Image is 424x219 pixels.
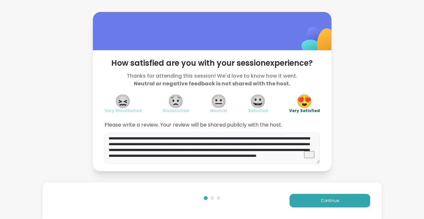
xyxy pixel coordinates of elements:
span: Satisfied [248,108,268,113]
span: Dissatisfied [163,108,189,113]
span: Thanks for attending this session! We'd love to know how it went. [104,72,320,88]
textarea: To enrich screen reader interactions, please activate Accessibility in Grammarly extension settings [104,133,320,164]
span: Very Satisfied [289,108,320,113]
span: Continue [321,198,339,204]
span: 😐 [211,95,227,107]
button: Continue [290,194,370,207]
span: Please write a review. Your review will be shared publicly with the host. [104,121,320,129]
span: Very Dissatisfied [104,108,142,113]
span: 😀 [250,95,266,107]
span: 😖 [115,95,131,107]
img: ShareWell Logomark [286,10,350,74]
span: 😟 [168,95,184,107]
span: How satisfied are you with your session experience? [104,58,320,68]
span: Neutral [210,108,227,113]
b: Neutral or negative feedback is not shared with the host. [134,80,290,87]
span: 😍 [296,95,312,107]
